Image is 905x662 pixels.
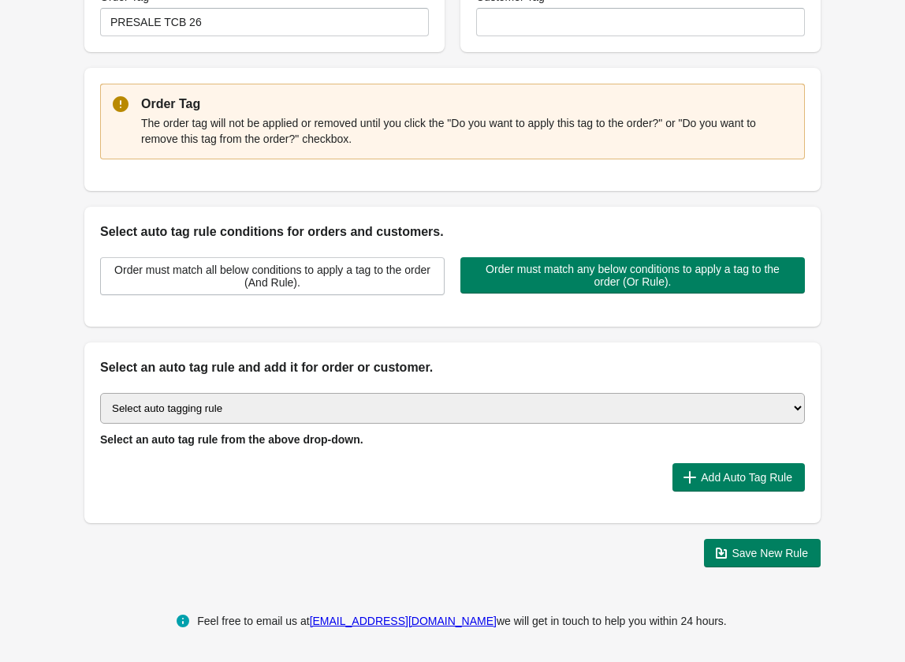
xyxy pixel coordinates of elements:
span: Order must match all below conditions to apply a tag to the order (And Rule). [114,264,431,289]
a: [EMAIL_ADDRESS][DOMAIN_NAME] [310,615,497,627]
div: The order tag will not be applied or removed until you click the "Do you want to apply this tag t... [141,114,792,148]
span: Select an auto tag rule from the above drop-down. [100,433,363,446]
div: Feel free to email us at we will get in touch to help you within 24 hours. [197,612,727,630]
button: Save New Rule [704,539,821,567]
button: Order must match any below conditions to apply a tag to the order (Or Rule). [460,257,805,294]
button: Add Auto Tag Rule [672,463,805,492]
p: Order Tag [141,95,792,114]
span: Order must match any below conditions to apply a tag to the order (Or Rule). [473,263,792,288]
button: Order must match all below conditions to apply a tag to the order (And Rule). [100,257,445,295]
span: Save New Rule [732,547,809,559]
h2: Select an auto tag rule and add it for order or customer. [100,358,805,377]
span: Add Auto Tag Rule [701,471,792,484]
h2: Select auto tag rule conditions for orders and customers. [100,223,805,241]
